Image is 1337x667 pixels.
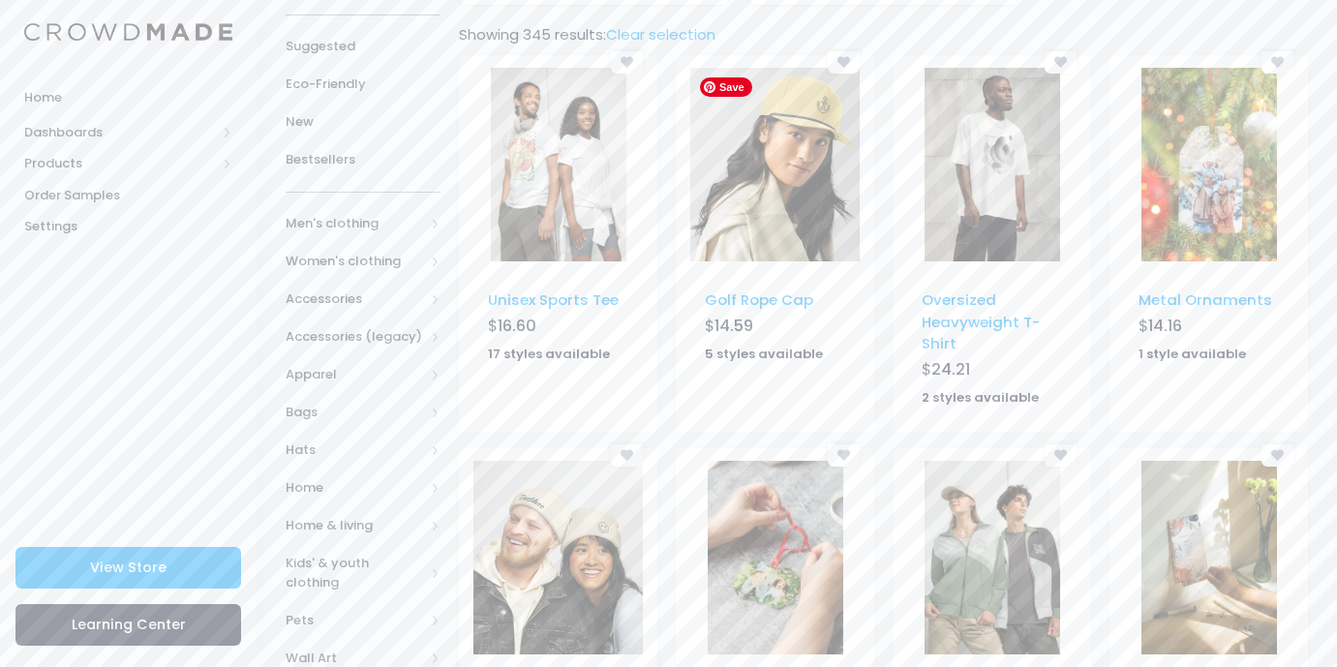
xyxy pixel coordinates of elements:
[286,37,441,56] span: Suggested
[72,615,186,634] span: Learning Center
[700,77,752,97] span: Save
[286,289,424,309] span: Accessories
[286,66,441,104] a: Eco-Friendly
[488,315,629,342] div: $
[1148,315,1182,337] span: 14.16
[498,315,536,337] span: 16.60
[286,327,424,347] span: Accessories (legacy)
[286,403,424,422] span: Bags
[286,440,424,460] span: Hats
[286,554,424,591] span: Kids' & youth clothing
[24,186,232,205] span: Order Samples
[705,289,813,310] a: Golf Rope Cap
[931,358,970,380] span: 24.21
[24,154,216,173] span: Products
[922,388,1039,407] strong: 2 styles available
[15,547,241,589] a: View Store
[286,150,441,169] span: Bestsellers
[286,365,424,384] span: Apparel
[286,478,424,498] span: Home
[922,358,1063,385] div: $
[705,315,846,342] div: $
[286,516,424,535] span: Home & living
[286,75,441,94] span: Eco-Friendly
[90,558,167,577] span: View Store
[24,88,232,107] span: Home
[286,28,441,66] a: Suggested
[286,611,424,630] span: Pets
[24,217,232,236] span: Settings
[450,24,1318,45] div: Showing 345 results:
[24,23,232,42] img: Logo
[606,24,715,45] a: Clear selection
[286,112,441,132] span: New
[922,289,1040,353] a: Oversized Heavyweight T-Shirt
[488,345,610,363] strong: 17 styles available
[1139,315,1280,342] div: $
[488,289,619,310] a: Unisex Sports Tee
[286,104,441,141] a: New
[1139,289,1272,310] a: Metal Ornaments
[705,345,823,363] strong: 5 styles available
[286,141,441,179] a: Bestsellers
[15,604,241,646] a: Learning Center
[24,123,216,142] span: Dashboards
[714,315,753,337] span: 14.59
[286,214,424,233] span: Men's clothing
[286,252,424,271] span: Women's clothing
[1139,345,1246,363] strong: 1 style available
